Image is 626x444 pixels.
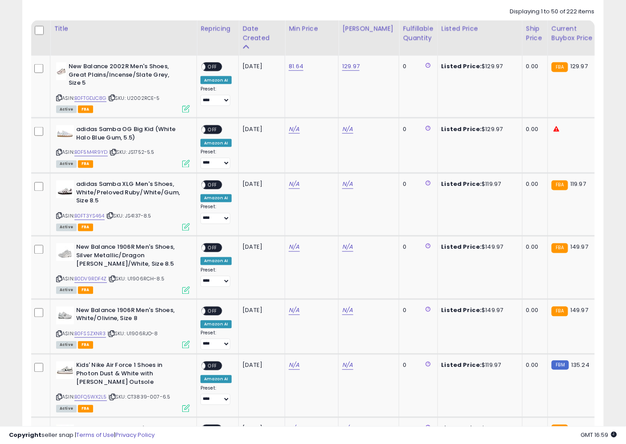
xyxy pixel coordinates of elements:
[289,24,335,33] div: Min Price
[78,405,93,413] span: FBA
[56,62,66,80] img: 21YOduUhc1L._SL40_.jpg
[76,243,184,271] b: New Balance 1906R Men's Shoes, Silver Metallic/Dragon [PERSON_NAME]/White, Size 8.5
[200,76,232,84] div: Amazon AI
[570,180,586,189] span: 119.97
[581,431,617,439] span: 2025-10-7 16:59 GMT
[200,24,235,33] div: Repricing
[200,267,232,288] div: Preset:
[109,149,155,156] span: | SKU: JS1752-5.5
[108,95,160,102] span: | SKU: U2002RCE-5
[242,181,278,189] div: [DATE]
[56,160,77,168] span: All listings currently available for purchase on Amazon
[289,180,299,189] a: N/A
[108,275,164,283] span: | SKU: U1906RCH-8.5
[56,243,190,293] div: ASIN:
[526,243,541,251] div: 0.00
[56,362,74,379] img: 31jEKpfZ6wL._SL40_.jpg
[403,181,430,189] div: 0
[442,24,519,33] div: Listed Price
[69,62,177,90] b: New Balance 2002R Men's Shoes, Great Plains/Incense/Slate Grey, Size 5
[115,431,155,439] a: Privacy Policy
[342,24,395,33] div: [PERSON_NAME]
[56,405,77,413] span: All listings currently available for purchase on Amazon
[342,361,353,370] a: N/A
[242,243,278,251] div: [DATE]
[56,181,74,198] img: 31DgZ7vwLoL._SL40_.jpg
[242,307,278,315] div: [DATE]
[200,375,232,383] div: Amazon AI
[526,307,541,315] div: 0.00
[552,181,568,190] small: FBA
[200,194,232,202] div: Amazon AI
[442,125,482,133] b: Listed Price:
[78,287,93,294] span: FBA
[242,24,281,43] div: Date Created
[200,86,232,106] div: Preset:
[56,106,77,113] span: All listings currently available for purchase on Amazon
[56,307,190,348] div: ASIN:
[570,62,588,70] span: 129.97
[78,106,93,113] span: FBA
[56,243,74,261] img: 31qQfCivaIL._SL40_.jpg
[76,307,184,325] b: New Balance 1906R Men's Shoes, White/Olivine, Size 8
[200,204,232,224] div: Preset:
[442,361,482,370] b: Listed Price:
[205,126,220,134] span: OFF
[552,307,568,317] small: FBA
[526,125,541,133] div: 0.00
[403,125,430,133] div: 0
[56,62,190,112] div: ASIN:
[200,330,232,350] div: Preset:
[9,431,155,440] div: seller snap | |
[107,330,158,337] span: | SKU: U1906RJO-8
[9,431,41,439] strong: Copyright
[74,330,106,338] a: B0FSSZXNR3
[56,224,77,231] span: All listings currently available for purchase on Amazon
[510,8,595,16] div: Displaying 1 to 50 of 222 items
[56,362,190,411] div: ASIN:
[78,224,93,231] span: FBA
[571,361,589,370] span: 135.24
[289,243,299,252] a: N/A
[205,244,220,252] span: OFF
[442,243,482,251] b: Listed Price:
[78,341,93,349] span: FBA
[442,362,516,370] div: $119.97
[74,95,106,102] a: B0FTGDJC8G
[403,243,430,251] div: 0
[442,180,482,189] b: Listed Price:
[342,62,360,71] a: 129.97
[570,306,588,315] span: 149.97
[552,243,568,253] small: FBA
[242,362,278,370] div: [DATE]
[74,394,107,401] a: B0FQ5WX2L5
[205,181,220,189] span: OFF
[76,181,184,208] b: adidas Samba XLG Men's Shoes, White/Preloved Ruby/White/Gum, Size 8.5
[56,307,74,325] img: 41J5bc2EVpL._SL40_.jpg
[56,181,190,230] div: ASIN:
[289,361,299,370] a: N/A
[403,24,434,43] div: Fulfillable Quantity
[76,362,184,389] b: Kids' Nike Air Force 1 Shoes in Photon Dust & White with [PERSON_NAME] Outsole
[442,306,482,315] b: Listed Price:
[552,62,568,72] small: FBA
[106,213,151,220] span: | SKU: JS4137-8.5
[205,307,220,315] span: OFF
[442,62,482,70] b: Listed Price:
[205,63,220,71] span: OFF
[54,24,193,33] div: Title
[289,125,299,134] a: N/A
[526,181,541,189] div: 0.00
[200,139,232,147] div: Amazon AI
[289,62,303,71] a: 81.64
[56,125,190,167] div: ASIN:
[342,125,353,134] a: N/A
[526,362,541,370] div: 0.00
[570,243,588,251] span: 149.97
[74,149,108,156] a: B0F5M4R9YD
[442,243,516,251] div: $149.97
[442,125,516,133] div: $129.97
[242,62,278,70] div: [DATE]
[205,362,220,370] span: OFF
[200,149,232,169] div: Preset:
